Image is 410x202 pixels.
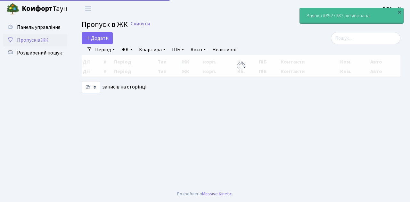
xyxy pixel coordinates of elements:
a: Скинути [131,21,150,27]
label: записів на сторінці [82,81,146,93]
a: Квартира [136,44,168,55]
button: Переключити навігацію [80,4,96,14]
span: Пропуск в ЖК [82,19,128,30]
div: × [396,9,403,15]
div: Заявка #8927382 активована [300,8,403,23]
select: записів на сторінці [82,81,100,93]
b: ВЛ2 -. К. [382,5,402,13]
img: Обробка... [236,61,246,71]
a: Розширений пошук [3,46,67,59]
a: ПІБ [169,44,187,55]
a: Massive Kinetic [202,190,232,197]
a: Період [93,44,118,55]
b: Комфорт [22,4,53,14]
input: Пошук... [331,32,400,44]
a: Авто [188,44,209,55]
span: Додати [86,35,109,42]
span: Розширений пошук [17,49,62,56]
a: Додати [82,32,113,44]
span: Таун [22,4,67,14]
span: Панель управління [17,24,60,31]
div: Розроблено . [177,190,233,198]
img: logo.png [6,3,19,15]
a: Пропуск в ЖК [3,34,67,46]
a: ВЛ2 -. К. [382,5,402,13]
span: Пропуск в ЖК [17,37,48,44]
a: Неактивні [210,44,239,55]
a: ЖК [119,44,135,55]
a: Панель управління [3,21,67,34]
